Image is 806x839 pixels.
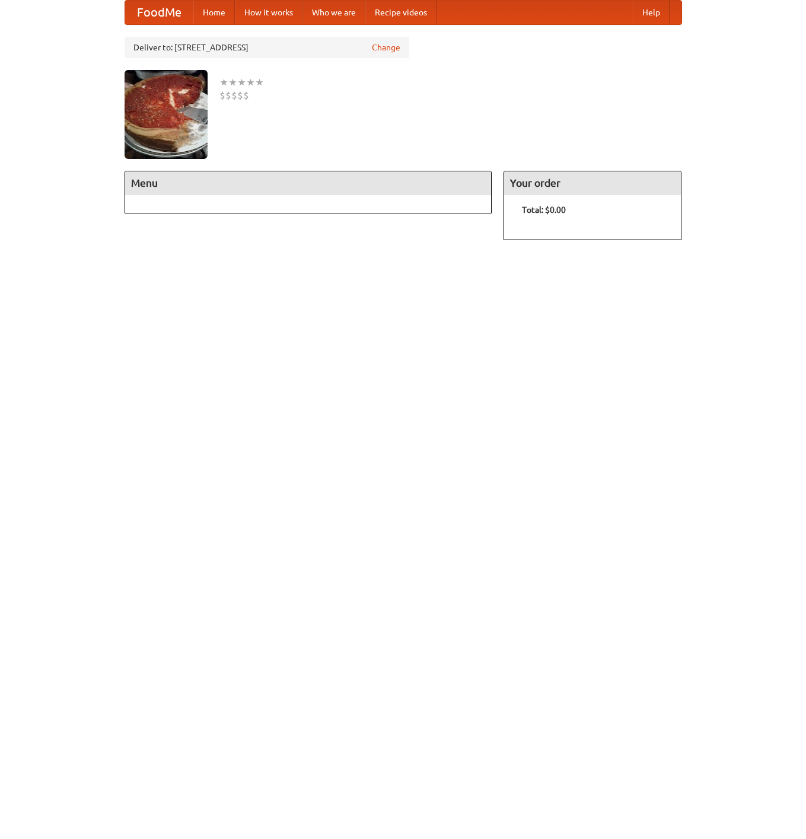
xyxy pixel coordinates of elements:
li: $ [219,89,225,102]
h4: Menu [125,171,492,195]
li: ★ [255,76,264,89]
li: ★ [228,76,237,89]
li: ★ [246,76,255,89]
a: How it works [235,1,302,24]
li: $ [231,89,237,102]
h4: Your order [504,171,681,195]
li: ★ [237,76,246,89]
div: Deliver to: [STREET_ADDRESS] [125,37,409,58]
a: FoodMe [125,1,193,24]
a: Home [193,1,235,24]
a: Change [372,42,400,53]
li: $ [237,89,243,102]
li: ★ [219,76,228,89]
a: Help [633,1,670,24]
img: angular.jpg [125,70,208,159]
b: Total: $0.00 [522,205,566,215]
li: $ [225,89,231,102]
a: Who we are [302,1,365,24]
a: Recipe videos [365,1,437,24]
li: $ [243,89,249,102]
